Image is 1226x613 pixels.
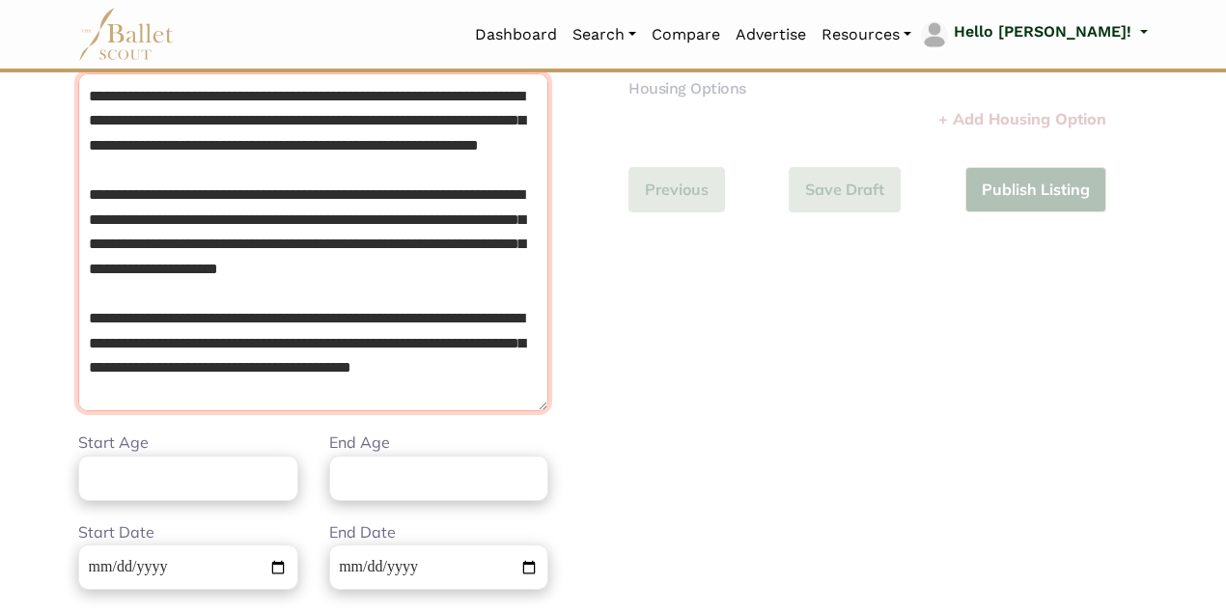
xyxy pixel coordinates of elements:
label: End Date [329,520,396,545]
a: Dashboard [467,14,565,55]
p: Hello [PERSON_NAME]! [954,19,1131,44]
a: Compare [644,14,728,55]
label: Start Date [78,520,154,545]
label: Start Age [78,431,149,456]
a: Advertise [728,14,814,55]
a: profile picture Hello [PERSON_NAME]! [919,19,1148,50]
label: End Age [329,431,390,456]
a: Search [565,14,644,55]
img: profile picture [921,21,948,48]
a: Resources [814,14,919,55]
